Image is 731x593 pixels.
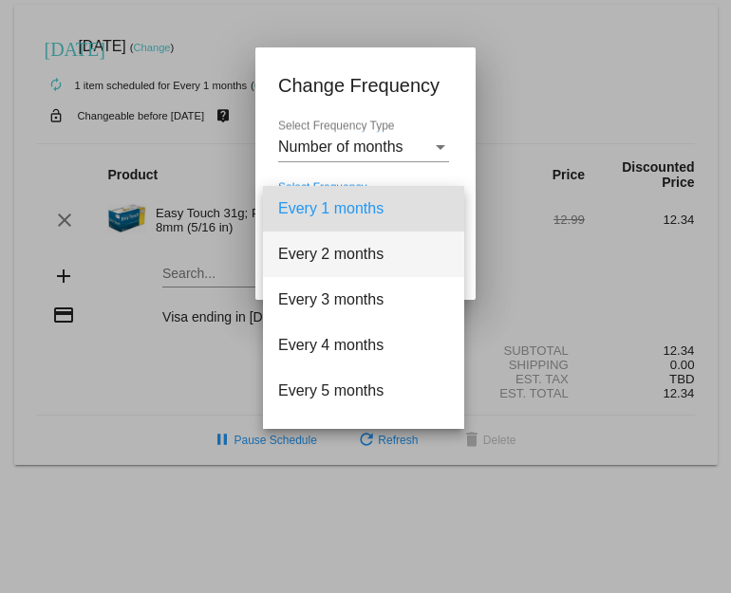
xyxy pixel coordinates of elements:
span: Every 6 months [278,414,449,459]
span: Every 1 months [278,186,449,232]
span: Every 4 months [278,323,449,368]
span: Every 5 months [278,368,449,414]
span: Every 3 months [278,277,449,323]
span: Every 2 months [278,232,449,277]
